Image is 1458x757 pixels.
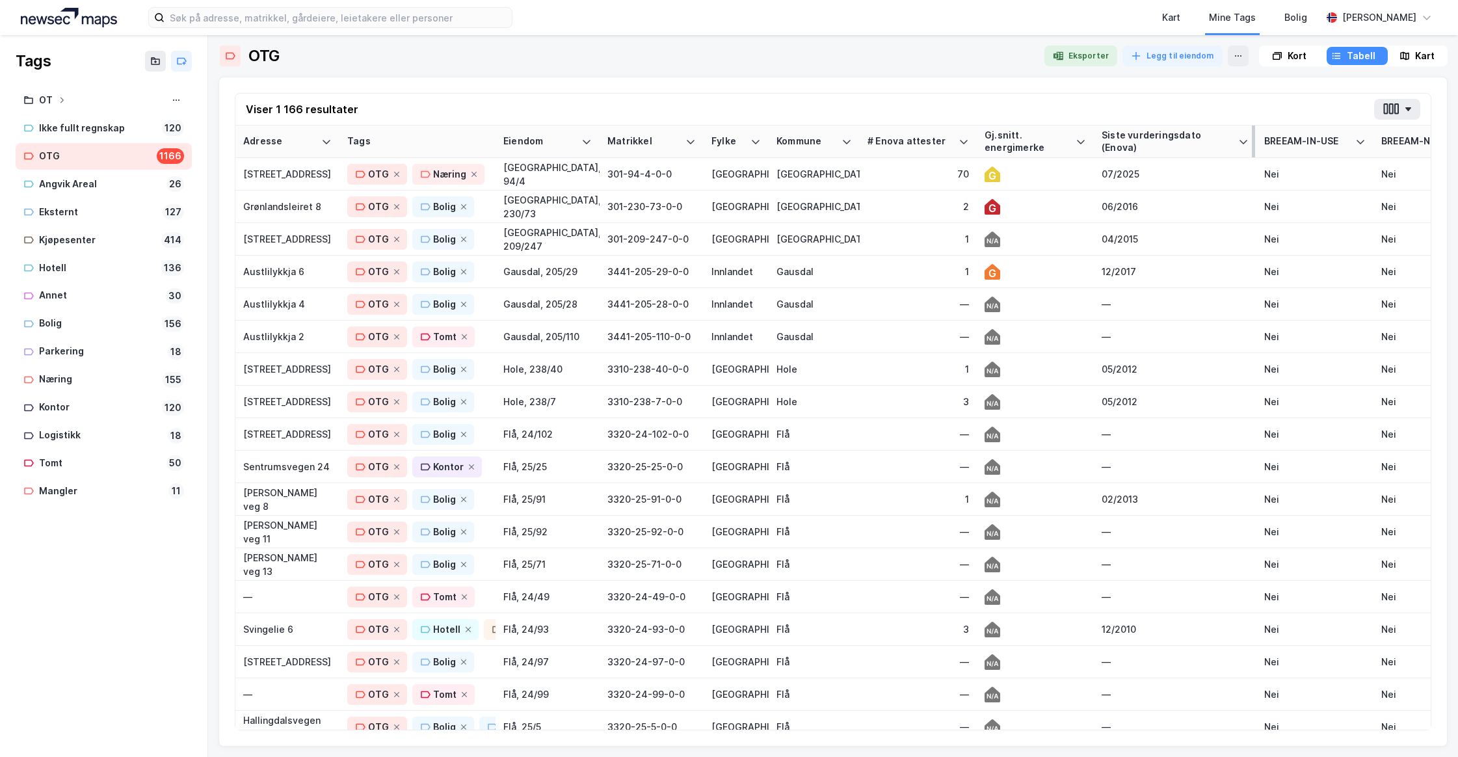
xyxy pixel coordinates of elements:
div: 18 [168,428,184,444]
div: [GEOGRAPHIC_DATA] [711,655,761,669]
div: 3320-24-102-0-0 [607,427,696,441]
div: Flå, 24/49 [503,590,592,604]
div: BREEAM-NOR [1381,135,1454,148]
div: Sentrumsvegen 24 [243,460,332,473]
div: OTG [368,297,389,312]
div: Nei [1264,330,1366,343]
div: Hole [776,395,852,408]
iframe: Chat Widget [1393,695,1458,757]
div: 11 [168,483,184,499]
div: [GEOGRAPHIC_DATA] [711,590,761,604]
div: Nei [1264,200,1366,213]
div: OTG [368,557,389,572]
div: 50 [166,455,184,471]
div: Flå, 24/97 [503,655,592,669]
a: Eksternt127 [16,199,192,226]
div: 3320-25-91-0-0 [607,492,696,506]
div: — [1102,427,1249,441]
div: 414 [161,232,184,248]
div: — [868,525,969,538]
div: 05/2012 [1102,395,1249,408]
div: Flå, 24/99 [503,687,592,701]
a: Angvik Areal26 [16,171,192,198]
div: 3320-25-5-0-0 [607,720,696,734]
div: Innlandet [711,297,761,311]
div: OTG [368,459,389,475]
div: — [1102,297,1249,311]
div: Nei [1264,590,1366,604]
div: Nei [1264,720,1366,734]
div: Tomt [433,589,457,605]
div: Nei [1264,622,1366,636]
div: Bolig [433,654,456,670]
div: [GEOGRAPHIC_DATA] [711,492,761,506]
div: [GEOGRAPHIC_DATA], 209/247 [503,226,592,253]
div: — [868,297,969,311]
div: Kommune [776,135,836,148]
div: Austlilykkja 4 [243,297,332,311]
a: Mangler11 [16,478,192,505]
div: 1 [868,232,969,246]
div: Flå [776,492,852,506]
div: Tags [16,51,51,72]
div: 1 [868,492,969,506]
a: Kjøpesenter414 [16,227,192,254]
div: 3320-25-92-0-0 [607,525,696,538]
div: Flå, 24/93 [503,622,592,636]
div: — [243,590,332,604]
div: Næring [433,166,466,182]
div: [GEOGRAPHIC_DATA] [711,427,761,441]
div: Flå [776,557,852,571]
div: Flå [776,655,852,669]
div: Flå [776,590,852,604]
a: Parkering18 [16,338,192,365]
div: Flå [776,720,852,734]
div: Nei [1264,232,1366,246]
div: Matrikkel [607,135,680,148]
div: [GEOGRAPHIC_DATA] [711,362,761,376]
div: OTG [368,687,389,702]
div: Grønlandsleiret 8 [243,200,332,213]
div: Flå, 24/102 [503,427,592,441]
div: Bolig [433,394,456,410]
div: Kjøpesenter [39,232,156,248]
div: Tags [347,135,488,148]
div: Mangler [39,483,163,499]
a: Tomt50 [16,450,192,477]
div: [STREET_ADDRESS] [243,395,332,408]
div: Kontor [433,459,464,475]
div: [GEOGRAPHIC_DATA] [711,687,761,701]
div: Gausdal, 205/110 [503,330,592,343]
div: OTG [368,329,389,345]
div: — [868,590,969,604]
div: — [1102,460,1249,473]
div: 301-209-247-0-0 [607,232,696,246]
div: [STREET_ADDRESS] [243,655,332,669]
div: Kart [1415,48,1435,64]
div: OTG [368,362,389,377]
div: — [243,687,332,701]
div: Nei [1264,655,1366,669]
div: Mine Tags [1209,10,1256,25]
div: Hole, 238/40 [503,362,592,376]
div: Bolig [433,719,456,735]
div: [GEOGRAPHIC_DATA] [776,232,852,246]
div: [GEOGRAPHIC_DATA] [711,395,761,408]
div: — [868,460,969,473]
div: 3320-24-97-0-0 [607,655,696,669]
div: Bolig [433,232,456,247]
div: 1 [868,362,969,376]
div: Gausdal, 205/29 [503,265,592,278]
div: Adresse [243,135,316,148]
div: Hotell [433,622,460,637]
div: Nei [1264,265,1366,278]
div: — [1102,557,1249,571]
div: Gj.snitt. energimerke [985,129,1070,153]
div: Bolig [433,362,456,377]
div: # Enova attester [868,135,953,148]
a: Kontor120 [16,394,192,421]
div: 3 [868,395,969,408]
div: [GEOGRAPHIC_DATA], 94/4 [503,161,592,188]
div: 301-230-73-0-0 [607,200,696,213]
div: Gausdal [776,297,852,311]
